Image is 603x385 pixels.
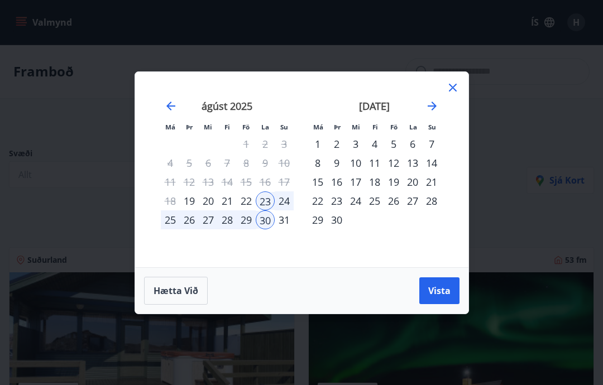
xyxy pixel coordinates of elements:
div: 3 [346,134,365,153]
div: 26 [384,191,403,210]
div: 26 [180,210,199,229]
td: Not available. föstudagur, 15. ágúst 2025 [237,172,256,191]
td: Choose miðvikudagur, 20. ágúst 2025 as your check-in date. It’s available. [199,191,218,210]
td: Selected. mánudagur, 25. ágúst 2025 [161,210,180,229]
td: Not available. þriðjudagur, 12. ágúst 2025 [180,172,199,191]
td: Choose þriðjudagur, 19. ágúst 2025 as your check-in date. It’s available. [180,191,199,210]
td: Selected as end date. laugardagur, 30. ágúst 2025 [256,210,275,229]
td: Selected. föstudagur, 29. ágúst 2025 [237,210,256,229]
td: Not available. miðvikudagur, 13. ágúst 2025 [199,172,218,191]
div: 24 [275,191,294,210]
div: 24 [346,191,365,210]
div: 20 [199,191,218,210]
td: Not available. sunnudagur, 3. ágúst 2025 [275,134,294,153]
small: Su [428,123,436,131]
td: Choose mánudagur, 1. september 2025 as your check-in date. It’s available. [308,134,327,153]
div: 1 [308,134,327,153]
td: Choose sunnudagur, 14. september 2025 as your check-in date. It’s available. [422,153,441,172]
td: Choose miðvikudagur, 3. september 2025 as your check-in date. It’s available. [346,134,365,153]
div: 15 [308,172,327,191]
td: Choose mánudagur, 8. september 2025 as your check-in date. It’s available. [308,153,327,172]
div: 19 [180,191,199,210]
small: Fi [372,123,378,131]
td: Not available. fimmtudagur, 7. ágúst 2025 [218,153,237,172]
td: Selected as start date. laugardagur, 23. ágúst 2025 [256,191,275,210]
div: Move forward to switch to the next month. [425,99,439,113]
div: 18 [365,172,384,191]
div: 11 [365,153,384,172]
div: 9 [327,153,346,172]
small: Má [165,123,175,131]
small: Þr [186,123,193,131]
td: Not available. mánudagur, 18. ágúst 2025 [161,191,180,210]
td: Not available. miðvikudagur, 6. ágúst 2025 [199,153,218,172]
div: 23 [327,191,346,210]
td: Choose sunnudagur, 21. september 2025 as your check-in date. It’s available. [422,172,441,191]
button: Hætta við [144,277,208,305]
div: 13 [403,153,422,172]
div: 27 [199,210,218,229]
td: Choose sunnudagur, 28. september 2025 as your check-in date. It’s available. [422,191,441,210]
div: 6 [403,134,422,153]
td: Choose fimmtudagur, 4. september 2025 as your check-in date. It’s available. [365,134,384,153]
td: Choose miðvikudagur, 17. september 2025 as your check-in date. It’s available. [346,172,365,191]
td: Not available. laugardagur, 2. ágúst 2025 [256,134,275,153]
td: Choose miðvikudagur, 10. september 2025 as your check-in date. It’s available. [346,153,365,172]
td: Choose þriðjudagur, 2. september 2025 as your check-in date. It’s available. [327,134,346,153]
span: Hætta við [154,285,198,297]
div: 21 [218,191,237,210]
td: Not available. laugardagur, 16. ágúst 2025 [256,172,275,191]
small: Mi [204,123,212,131]
div: Move backward to switch to the previous month. [164,99,178,113]
strong: ágúst 2025 [202,99,252,113]
span: Vista [428,285,451,297]
td: Choose fimmtudagur, 11. september 2025 as your check-in date. It’s available. [365,153,384,172]
div: 5 [384,134,403,153]
td: Choose fimmtudagur, 25. september 2025 as your check-in date. It’s available. [365,191,384,210]
small: Fö [390,123,398,131]
div: 31 [275,210,294,229]
td: Choose sunnudagur, 31. ágúst 2025 as your check-in date. It’s available. [275,210,294,229]
div: Calendar [149,85,455,254]
div: 7 [422,134,441,153]
td: Choose mánudagur, 22. september 2025 as your check-in date. It’s available. [308,191,327,210]
small: Mi [352,123,360,131]
small: Má [313,123,323,131]
div: 23 [256,191,275,210]
td: Choose föstudagur, 5. september 2025 as your check-in date. It’s available. [384,134,403,153]
td: Choose sunnudagur, 7. september 2025 as your check-in date. It’s available. [422,134,441,153]
td: Choose mánudagur, 15. september 2025 as your check-in date. It’s available. [308,172,327,191]
td: Choose laugardagur, 6. september 2025 as your check-in date. It’s available. [403,134,422,153]
td: Choose laugardagur, 20. september 2025 as your check-in date. It’s available. [403,172,422,191]
td: Choose þriðjudagur, 9. september 2025 as your check-in date. It’s available. [327,153,346,172]
td: Not available. sunnudagur, 17. ágúst 2025 [275,172,294,191]
td: Not available. föstudagur, 8. ágúst 2025 [237,153,256,172]
small: Su [280,123,288,131]
div: 20 [403,172,422,191]
div: 29 [308,210,327,229]
td: Selected. miðvikudagur, 27. ágúst 2025 [199,210,218,229]
td: Choose fimmtudagur, 21. ágúst 2025 as your check-in date. It’s available. [218,191,237,210]
td: Choose þriðjudagur, 16. september 2025 as your check-in date. It’s available. [327,172,346,191]
td: Choose föstudagur, 12. september 2025 as your check-in date. It’s available. [384,153,403,172]
div: 30 [327,210,346,229]
td: Not available. mánudagur, 4. ágúst 2025 [161,153,180,172]
div: 4 [365,134,384,153]
td: Choose föstudagur, 22. ágúst 2025 as your check-in date. It’s available. [237,191,256,210]
td: Not available. föstudagur, 1. ágúst 2025 [237,134,256,153]
small: Þr [334,123,341,131]
strong: [DATE] [359,99,390,113]
button: Vista [419,277,460,304]
td: Not available. fimmtudagur, 14. ágúst 2025 [218,172,237,191]
div: 25 [365,191,384,210]
td: Selected. sunnudagur, 24. ágúst 2025 [275,191,294,210]
div: 22 [237,191,256,210]
td: Not available. mánudagur, 11. ágúst 2025 [161,172,180,191]
td: Not available. laugardagur, 9. ágúst 2025 [256,153,275,172]
small: La [261,123,269,131]
td: Choose fimmtudagur, 18. september 2025 as your check-in date. It’s available. [365,172,384,191]
div: 22 [308,191,327,210]
div: 12 [384,153,403,172]
td: Choose mánudagur, 29. september 2025 as your check-in date. It’s available. [308,210,327,229]
td: Choose þriðjudagur, 30. september 2025 as your check-in date. It’s available. [327,210,346,229]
